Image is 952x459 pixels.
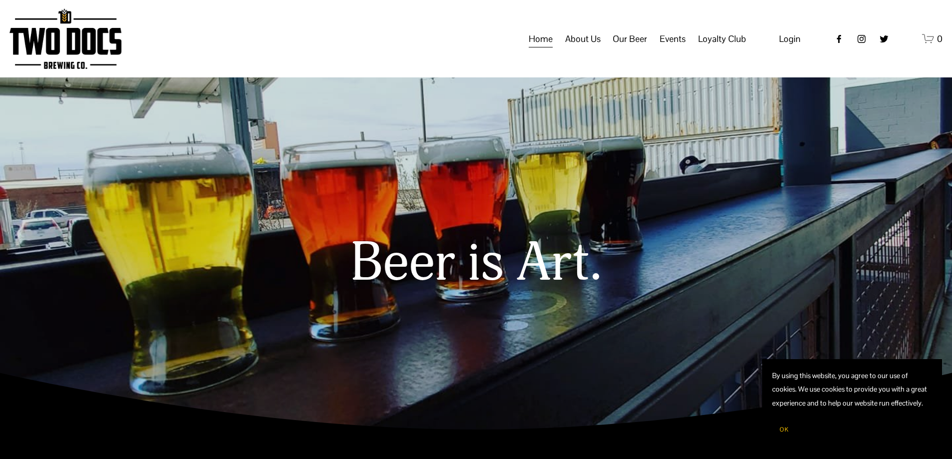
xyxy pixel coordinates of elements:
img: Two Docs Brewing Co. [9,8,121,69]
span: Login [779,33,801,44]
span: Events [660,30,686,47]
a: Home [529,29,553,48]
p: By using this website, you agree to our use of cookies. We use cookies to provide you with a grea... [772,369,932,410]
section: Cookie banner [762,359,942,449]
a: instagram-unauth [857,34,867,44]
a: twitter-unauth [879,34,889,44]
a: folder dropdown [565,29,601,48]
a: Login [779,30,801,47]
span: Loyalty Club [698,30,746,47]
a: 0 items in cart [922,32,943,45]
a: folder dropdown [698,29,746,48]
span: 0 [937,33,943,44]
button: OK [772,420,796,439]
span: About Us [565,30,601,47]
h1: Beer is Art. [126,233,826,294]
span: OK [780,426,789,434]
a: Facebook [834,34,844,44]
a: folder dropdown [660,29,686,48]
a: folder dropdown [613,29,647,48]
span: Our Beer [613,30,647,47]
